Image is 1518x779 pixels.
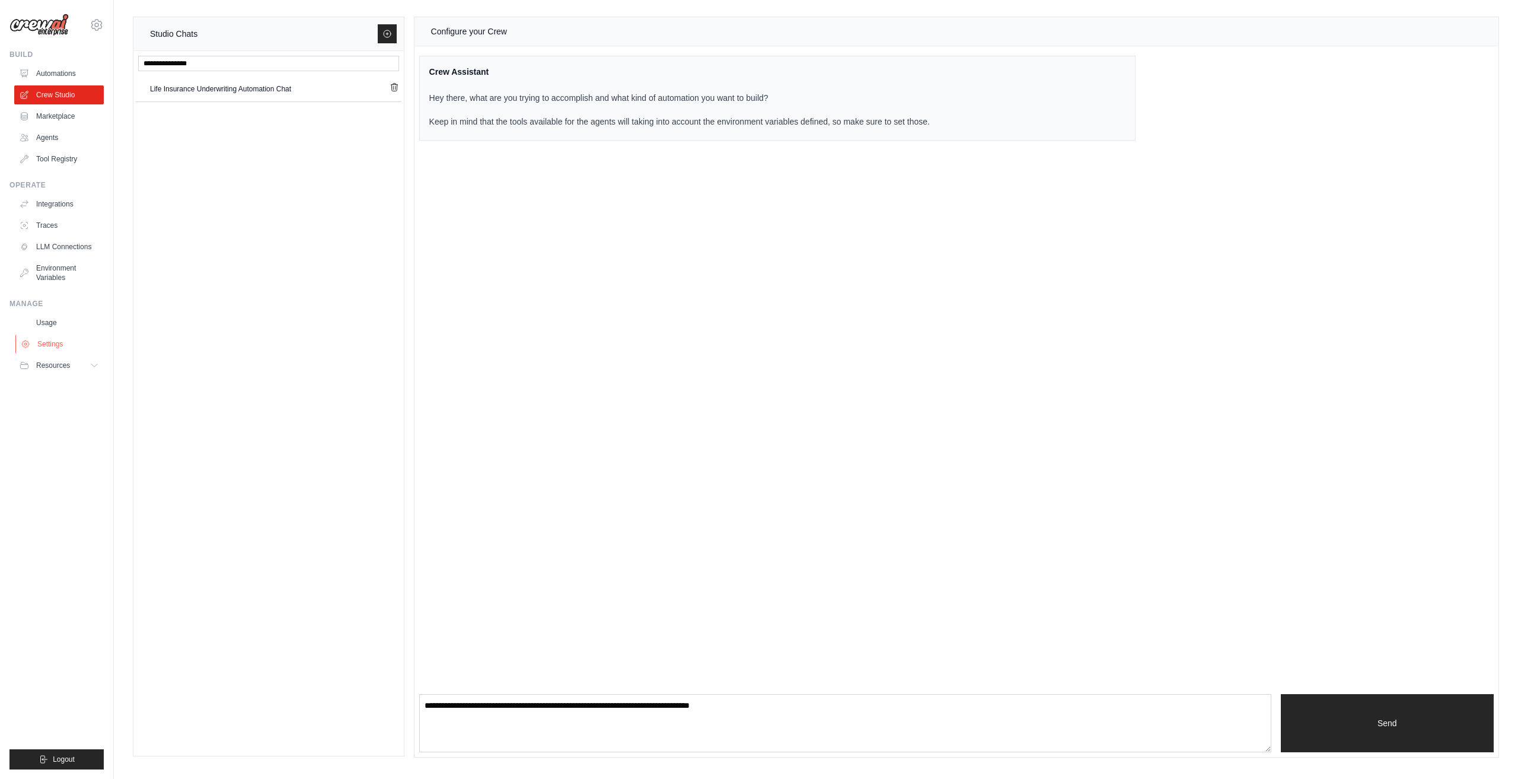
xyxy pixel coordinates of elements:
button: Send [1281,694,1494,752]
a: Integrations [14,195,104,214]
span: Resources [36,361,70,370]
div: Life Insurance Underwriting Automation Chat [150,83,291,95]
a: Marketplace [14,107,104,126]
p: Hey there, what are you trying to accomplish and what kind of automation you want to build? Keep ... [429,92,930,128]
a: Agents [14,128,104,147]
div: Crew Assistant [429,66,930,78]
button: Logout [9,749,104,770]
a: LLM Connections [14,237,104,256]
a: Automations [14,64,104,83]
a: Crew Studio [14,85,104,104]
button: Resources [14,356,104,375]
a: Usage [14,313,104,332]
span: Logout [53,755,75,764]
a: Settings [15,335,105,354]
a: Traces [14,216,104,235]
a: Life Insurance Underwriting Automation Chat [148,81,390,97]
div: Build [9,50,104,59]
a: Environment Variables [14,259,104,287]
img: Logo [9,14,69,36]
div: Manage [9,299,104,309]
a: Tool Registry [14,150,104,168]
div: Studio Chats [150,27,197,41]
div: Operate [9,180,104,190]
div: Configure your Crew [431,24,507,39]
